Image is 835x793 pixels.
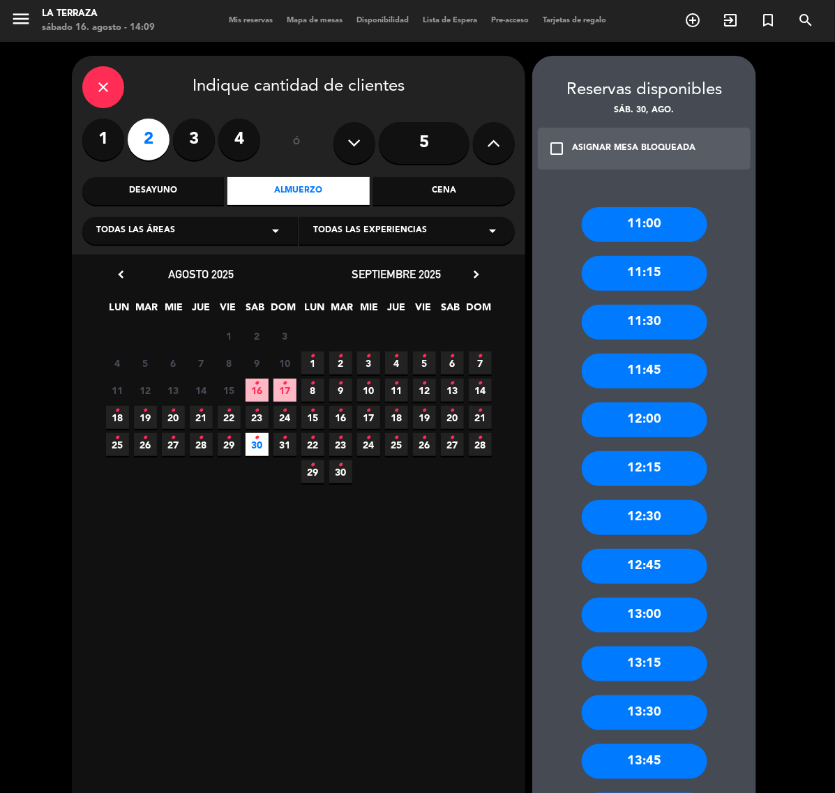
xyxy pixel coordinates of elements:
[478,427,483,449] i: •
[190,299,213,322] span: JUE
[394,372,399,395] i: •
[352,267,441,281] span: septiembre 2025
[218,433,241,456] span: 29
[582,647,707,681] div: 13:15
[478,372,483,395] i: •
[484,17,536,24] span: Pre-acceso
[218,324,241,347] span: 1
[422,400,427,422] i: •
[301,433,324,456] span: 22
[484,222,501,239] i: arrow_drop_down
[338,400,343,422] i: •
[162,352,185,375] span: 6
[385,352,408,375] span: 4
[439,299,462,322] span: SAB
[283,372,287,395] i: •
[338,372,343,395] i: •
[246,406,269,429] span: 23
[301,406,324,429] span: 15
[301,352,324,375] span: 1
[283,400,287,422] i: •
[310,427,315,449] i: •
[329,406,352,429] span: 16
[413,406,436,429] span: 19
[478,400,483,422] i: •
[684,12,701,29] i: add_circle_outline
[469,433,492,456] span: 28
[162,406,185,429] span: 20
[385,406,408,429] span: 18
[246,433,269,456] span: 30
[582,354,707,388] div: 11:45
[115,400,120,422] i: •
[329,460,352,483] span: 30
[582,207,707,242] div: 11:00
[416,17,484,24] span: Lista de Espera
[273,433,296,456] span: 31
[338,454,343,476] i: •
[273,379,296,402] span: 17
[199,400,204,422] i: •
[469,379,492,402] span: 14
[135,299,158,322] span: MAR
[394,400,399,422] i: •
[582,744,707,779] div: 13:45
[532,77,756,104] div: Reservas disponibles
[394,427,399,449] i: •
[106,406,129,429] span: 18
[467,299,490,322] span: DOM
[422,427,427,449] i: •
[310,345,315,368] i: •
[108,299,131,322] span: LUN
[478,345,483,368] i: •
[572,142,695,156] div: ASIGNAR MESA BLOQUEADA
[106,352,129,375] span: 4
[357,406,380,429] span: 17
[310,454,315,476] i: •
[582,549,707,584] div: 12:45
[366,400,371,422] i: •
[82,119,124,160] label: 1
[797,12,814,29] i: search
[246,352,269,375] span: 9
[358,299,381,322] span: MIE
[255,427,259,449] i: •
[373,177,515,205] div: Cena
[134,379,157,402] span: 12
[190,406,213,429] span: 21
[329,379,352,402] span: 9
[582,695,707,730] div: 13:30
[190,433,213,456] span: 28
[10,8,31,29] i: menu
[143,400,148,422] i: •
[106,433,129,456] span: 25
[96,224,175,238] span: Todas las áreas
[222,17,280,24] span: Mis reservas
[227,427,232,449] i: •
[162,433,185,456] span: 27
[385,433,408,456] span: 25
[190,352,213,375] span: 7
[450,400,455,422] i: •
[413,433,436,456] span: 26
[280,17,349,24] span: Mapa de mesas
[168,267,234,281] span: agosto 2025
[255,372,259,395] i: •
[357,352,380,375] span: 3
[441,379,464,402] span: 13
[329,433,352,456] span: 23
[227,177,369,205] div: Almuerzo
[134,352,157,375] span: 5
[422,345,427,368] i: •
[441,433,464,456] span: 27
[115,427,120,449] i: •
[450,345,455,368] i: •
[106,379,129,402] span: 11
[227,400,232,422] i: •
[469,267,483,282] i: chevron_right
[301,460,324,483] span: 29
[42,21,155,35] div: sábado 16. agosto - 14:09
[134,433,157,456] span: 26
[582,500,707,535] div: 12:30
[244,299,267,322] span: SAB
